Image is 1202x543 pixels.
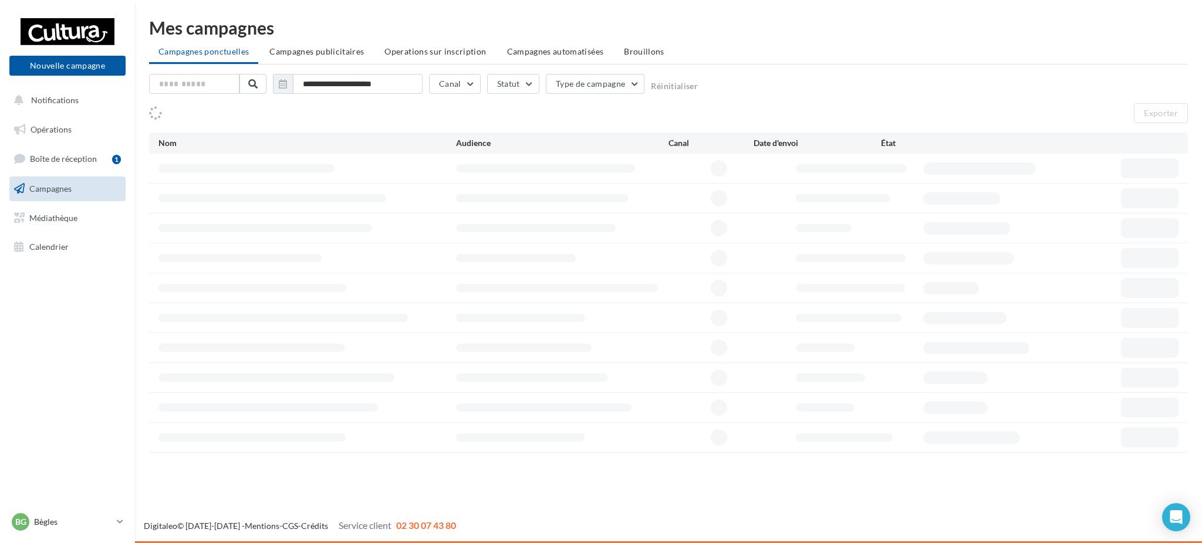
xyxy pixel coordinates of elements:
span: Operations sur inscription [384,46,486,56]
p: Bègles [34,516,112,528]
span: Boîte de réception [30,154,97,164]
button: Statut [487,74,539,94]
a: Calendrier [7,235,128,259]
span: Campagnes automatisées [507,46,604,56]
span: 02 30 07 43 80 [396,520,456,531]
div: Date d'envoi [754,137,881,149]
button: Notifications [7,88,123,113]
div: Canal [668,137,754,149]
span: © [DATE]-[DATE] - - - [144,521,456,531]
button: Type de campagne [546,74,645,94]
div: Audience [456,137,668,149]
a: Campagnes [7,177,128,201]
span: Opérations [31,124,72,134]
a: Boîte de réception1 [7,146,128,171]
div: 1 [112,155,121,164]
a: Opérations [7,117,128,142]
a: Médiathèque [7,206,128,230]
span: Brouillons [624,46,664,56]
button: Canal [429,74,481,94]
div: Mes campagnes [149,19,1188,36]
div: Open Intercom Messenger [1162,503,1190,531]
a: Mentions [245,521,279,531]
a: Digitaleo [144,521,177,531]
button: Exporter [1134,103,1188,123]
button: Nouvelle campagne [9,56,126,76]
span: Bg [15,516,26,528]
span: Campagnes [29,184,72,194]
a: Bg Bègles [9,511,126,533]
button: Réinitialiser [651,82,698,91]
span: Médiathèque [29,212,77,222]
span: Service client [339,520,391,531]
div: Nom [158,137,456,149]
span: Notifications [31,95,79,105]
div: État [881,137,1008,149]
span: Campagnes publicitaires [269,46,364,56]
a: CGS [282,521,298,531]
a: Crédits [301,521,328,531]
span: Calendrier [29,242,69,252]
